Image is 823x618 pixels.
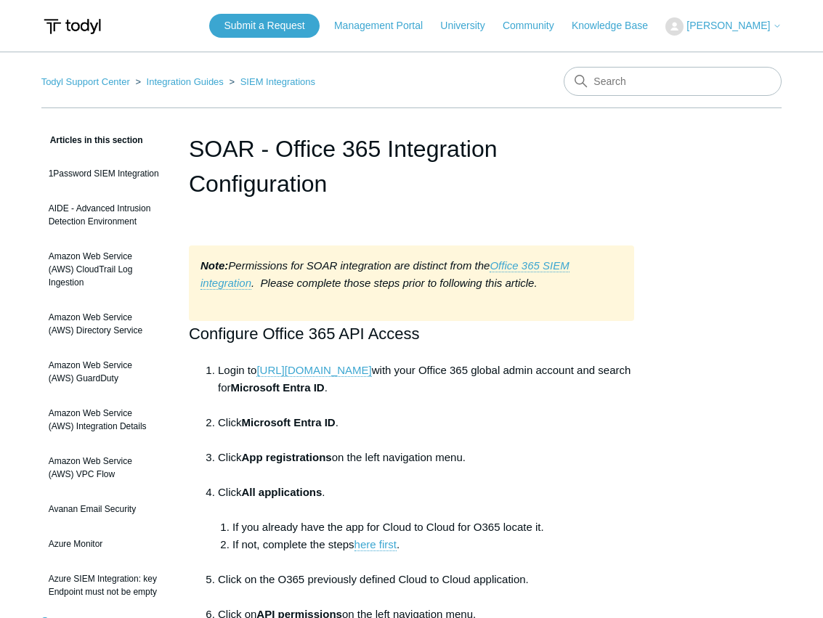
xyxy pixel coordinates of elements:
li: Login to with your Office 365 global admin account and search for . [218,362,634,414]
a: Management Portal [334,18,437,33]
a: Amazon Web Service (AWS) CloudTrail Log Ingestion [41,243,167,296]
li: Click . [218,484,634,571]
strong: Microsoft Entra ID [241,416,335,428]
li: Click on the O365 previously defined Cloud to Cloud application. [218,571,634,606]
li: SIEM Integrations [226,76,315,87]
img: Todyl Support Center Help Center home page [41,13,103,40]
li: Todyl Support Center [41,76,133,87]
a: AIDE - Advanced Intrusion Detection Environment [41,195,167,235]
strong: App registrations [241,451,331,463]
a: here first [354,538,397,551]
button: [PERSON_NAME] [665,17,782,36]
a: [URL][DOMAIN_NAME] [256,364,371,377]
span: [PERSON_NAME] [686,20,770,31]
a: Integration Guides [147,76,224,87]
input: Search [564,67,782,96]
a: Azure SIEM Integration: key Endpoint must not be empty [41,565,167,606]
a: Submit a Request [209,14,319,38]
li: Integration Guides [132,76,226,87]
li: Click . [218,414,634,449]
a: Office 365 SIEM integration [200,259,569,290]
a: Amazon Web Service (AWS) VPC Flow [41,447,167,488]
strong: All applications [241,486,322,498]
em: Permissions for SOAR integration are distinct from the . Please complete those steps prior to fol... [200,259,569,290]
li: Click on the left navigation menu. [218,449,634,484]
li: If not, complete the steps . [232,536,634,571]
a: Amazon Web Service (AWS) GuardDuty [41,351,167,392]
a: University [440,18,499,33]
span: Articles in this section [41,135,143,145]
a: Amazon Web Service (AWS) Integration Details [41,399,167,440]
a: Azure Monitor [41,530,167,558]
h1: SOAR - Office 365 Integration Configuration [189,131,634,201]
a: Todyl Support Center [41,76,130,87]
strong: Note: [200,259,228,272]
strong: Microsoft Entra ID [231,381,325,394]
a: SIEM Integrations [240,76,315,87]
a: 1Password SIEM Integration [41,160,167,187]
a: Knowledge Base [572,18,662,33]
li: If you already have the app for Cloud to Cloud for O365 locate it. [232,519,634,536]
a: Amazon Web Service (AWS) Directory Service [41,304,167,344]
a: Avanan Email Security [41,495,167,523]
a: Community [503,18,569,33]
h2: Configure Office 365 API Access [189,321,634,346]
